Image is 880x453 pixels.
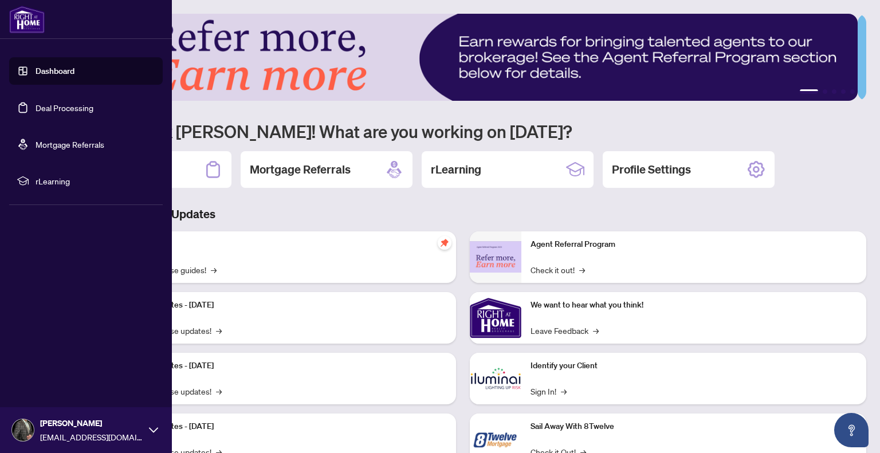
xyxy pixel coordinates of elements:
[120,238,447,251] p: Self-Help
[211,263,217,276] span: →
[120,360,447,372] p: Platform Updates - [DATE]
[834,413,869,447] button: Open asap
[36,103,93,113] a: Deal Processing
[531,385,567,397] a: Sign In!→
[36,175,155,187] span: rLearning
[120,299,447,312] p: Platform Updates - [DATE]
[470,292,521,344] img: We want to hear what you think!
[561,385,567,397] span: →
[470,353,521,404] img: Identify your Client
[60,14,858,101] img: Slide 0
[800,89,818,94] button: 1
[470,241,521,273] img: Agent Referral Program
[12,419,34,441] img: Profile Icon
[36,66,74,76] a: Dashboard
[579,263,585,276] span: →
[531,360,857,372] p: Identify your Client
[40,417,143,430] span: [PERSON_NAME]
[832,89,836,94] button: 3
[531,238,857,251] p: Agent Referral Program
[612,161,691,178] h2: Profile Settings
[438,236,451,250] span: pushpin
[841,89,846,94] button: 4
[531,324,599,337] a: Leave Feedback→
[60,206,866,222] h3: Brokerage & Industry Updates
[36,139,104,149] a: Mortgage Referrals
[40,431,143,443] span: [EMAIL_ADDRESS][DOMAIN_NAME]
[850,89,855,94] button: 5
[60,120,866,142] h1: Welcome back [PERSON_NAME]! What are you working on [DATE]?
[250,161,351,178] h2: Mortgage Referrals
[216,385,222,397] span: →
[120,420,447,433] p: Platform Updates - [DATE]
[9,6,45,33] img: logo
[431,161,481,178] h2: rLearning
[531,420,857,433] p: Sail Away With 8Twelve
[216,324,222,337] span: →
[531,299,857,312] p: We want to hear what you think!
[593,324,599,337] span: →
[531,263,585,276] a: Check it out!→
[823,89,827,94] button: 2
